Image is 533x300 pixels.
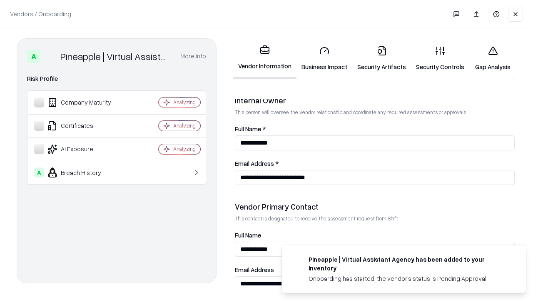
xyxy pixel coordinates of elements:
label: Full Name [235,232,515,238]
div: Vendor Primary Contact [235,202,515,212]
p: This person will oversee the vendor relationship and coordinate any required assessments or appro... [235,109,515,116]
div: A [27,50,40,63]
div: A [34,167,44,177]
label: Full Name * [235,126,515,132]
a: Vendor Information [233,38,296,79]
div: Pineapple | Virtual Assistant Agency [60,50,170,63]
div: Analyzing [173,145,196,152]
div: Company Maturity [34,97,134,107]
div: Breach History [34,167,134,177]
img: Pineapple | Virtual Assistant Agency [44,50,57,63]
a: Security Artifacts [352,39,411,78]
div: Analyzing [173,122,196,129]
p: This contact is designated to receive the assessment request from Shift [235,215,515,222]
div: AI Exposure [34,144,134,154]
img: trypineapple.com [292,255,302,265]
label: Email Address [235,267,515,273]
button: More info [180,49,206,64]
a: Gap Analysis [469,39,516,78]
div: Analyzing [173,99,196,106]
p: Vendors / Onboarding [10,10,71,18]
label: Email Address * [235,160,515,167]
div: Onboarding has started, the vendor's status is Pending Approval. [309,274,506,283]
a: Business Impact [296,39,352,78]
div: Certificates [34,121,134,131]
a: Security Controls [411,39,469,78]
div: Internal Owner [235,95,515,105]
div: Pineapple | Virtual Assistant Agency has been added to your inventory [309,255,506,272]
div: Risk Profile [27,74,206,84]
